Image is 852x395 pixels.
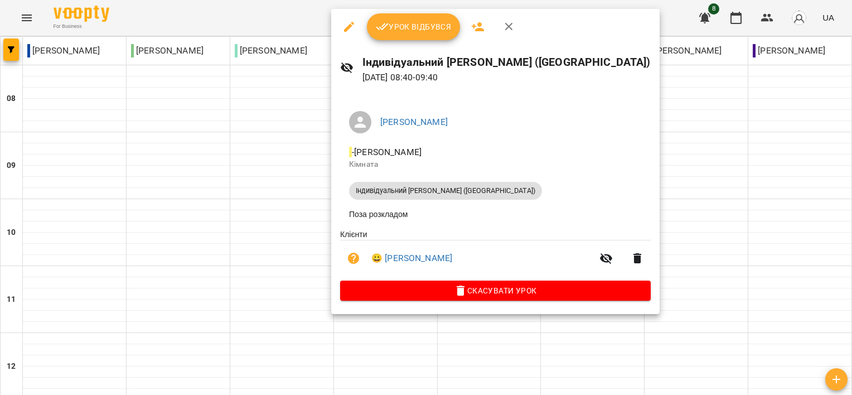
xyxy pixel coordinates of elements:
[380,117,448,127] a: [PERSON_NAME]
[340,281,651,301] button: Скасувати Урок
[349,284,642,297] span: Скасувати Урок
[362,54,651,71] h6: Індивідуальний [PERSON_NAME] ([GEOGRAPHIC_DATA])
[371,252,452,265] a: 😀 [PERSON_NAME]
[376,20,452,33] span: Урок відбувся
[340,204,651,224] li: Поза розкладом
[340,245,367,272] button: Візит ще не сплачено. Додати оплату?
[362,71,651,84] p: [DATE] 08:40 - 09:40
[349,186,542,196] span: Індивідуальний [PERSON_NAME] ([GEOGRAPHIC_DATA])
[349,159,642,170] p: Кімната
[340,229,651,281] ul: Клієнти
[349,147,424,157] span: - [PERSON_NAME]
[367,13,461,40] button: Урок відбувся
